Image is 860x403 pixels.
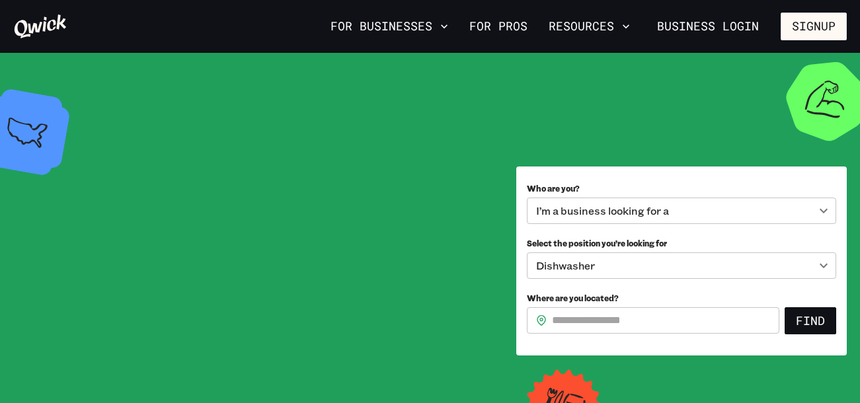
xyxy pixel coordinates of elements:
a: For Pros [464,15,533,38]
div: Dishwasher [527,252,836,279]
button: Resources [543,15,635,38]
button: Find [785,307,836,335]
button: Signup [781,13,847,40]
button: For Businesses [325,15,453,38]
a: Business Login [646,13,770,40]
div: I’m a business looking for a [527,198,836,224]
span: Who are you? [527,183,580,194]
span: Select the position you’re looking for [527,238,667,248]
span: Where are you located? [527,293,619,303]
